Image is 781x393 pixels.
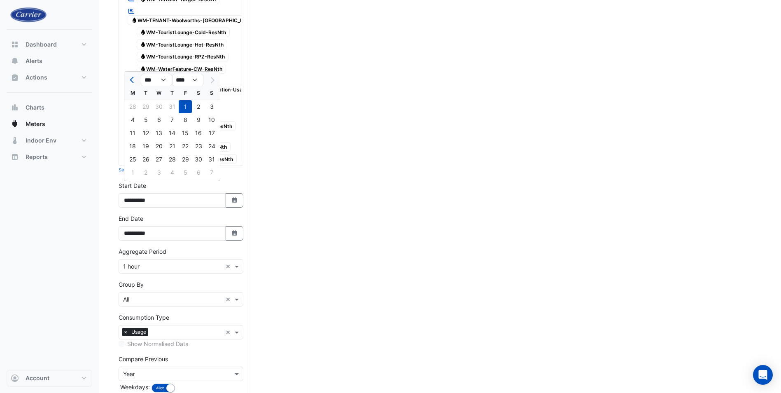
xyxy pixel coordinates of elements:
[119,313,169,322] label: Consumption Type
[139,113,152,126] div: Tuesday, August 5, 2025
[137,64,226,74] span: WM-WaterFeature-CW-ResNth
[166,140,179,153] div: 21
[192,100,205,113] div: Saturday, August 2, 2025
[139,140,152,153] div: 19
[231,230,238,237] fa-icon: Select Date
[166,100,179,113] div: Thursday, July 31, 2025
[231,197,238,204] fa-icon: Select Date
[126,100,139,113] div: Monday, July 28, 2025
[126,153,139,166] div: 25
[192,87,205,100] div: S
[152,87,166,100] div: W
[139,113,152,126] div: 5
[205,100,218,113] div: Sunday, August 3, 2025
[152,153,166,166] div: 27
[7,116,92,132] button: Meters
[226,328,233,337] span: Clear
[126,126,139,140] div: 11
[140,65,146,72] fa-icon: Water
[26,57,42,65] span: Alerts
[139,126,152,140] div: 12
[192,153,205,166] div: Saturday, August 30, 2025
[166,140,179,153] div: Thursday, August 21, 2025
[119,383,150,391] label: Weekdays:
[192,100,205,113] div: 2
[128,7,135,14] fa-icon: Reportable
[179,126,192,140] div: Friday, August 15, 2025
[139,87,152,100] div: T
[226,295,233,304] span: Clear
[166,126,179,140] div: 14
[179,113,192,126] div: Friday, August 8, 2025
[7,132,92,149] button: Indoor Env
[7,99,92,116] button: Charts
[166,113,179,126] div: 7
[166,126,179,140] div: Thursday, August 14, 2025
[137,52,229,62] span: WM-TouristLounge-RPZ-ResNth
[205,153,218,166] div: 31
[26,153,48,161] span: Reports
[753,365,773,385] div: Open Intercom Messenger
[26,374,49,382] span: Account
[26,40,57,49] span: Dashboard
[139,126,152,140] div: Tuesday, August 12, 2025
[139,153,152,166] div: Tuesday, August 26, 2025
[131,17,138,23] fa-icon: Water
[119,355,168,363] label: Compare Previous
[26,103,44,112] span: Charts
[26,136,56,145] span: Indoor Env
[179,100,192,113] div: Friday, August 1, 2025
[205,113,218,126] div: 10
[128,73,138,87] button: Previous month
[152,100,166,113] div: Wednesday, July 30, 2025
[126,153,139,166] div: Monday, August 25, 2025
[119,214,143,223] label: End Date
[166,153,179,166] div: 28
[126,140,139,153] div: Monday, August 18, 2025
[179,140,192,153] div: 22
[152,113,166,126] div: Wednesday, August 6, 2025
[119,181,146,190] label: Start Date
[7,69,92,86] button: Actions
[166,87,179,100] div: T
[166,113,179,126] div: Thursday, August 7, 2025
[119,339,243,348] div: Selected meters/streams do not support normalisation
[128,15,259,25] span: WM-TENANT-Woolworths-[GEOGRAPHIC_DATA]
[141,74,172,86] select: Select month
[11,40,19,49] app-icon: Dashboard
[127,339,189,348] label: Show Normalised Data
[172,74,203,86] select: Select year
[205,87,218,100] div: S
[179,87,192,100] div: F
[179,153,192,166] div: Friday, August 29, 2025
[139,153,152,166] div: 26
[179,113,192,126] div: 8
[205,153,218,166] div: Sunday, August 31, 2025
[126,113,139,126] div: Monday, August 4, 2025
[140,29,146,35] fa-icon: Water
[205,113,218,126] div: Sunday, August 10, 2025
[119,166,156,173] button: Select Reportable
[192,140,205,153] div: Saturday, August 23, 2025
[205,100,218,113] div: 3
[205,140,218,153] div: 24
[152,140,166,153] div: Wednesday, August 20, 2025
[152,153,166,166] div: Wednesday, August 27, 2025
[192,140,205,153] div: 23
[179,140,192,153] div: Friday, August 22, 2025
[126,113,139,126] div: 4
[166,153,179,166] div: Thursday, August 28, 2025
[126,87,139,100] div: M
[139,140,152,153] div: Tuesday, August 19, 2025
[129,328,148,336] span: Usage
[152,126,166,140] div: 13
[139,100,152,113] div: 29
[192,113,205,126] div: Saturday, August 9, 2025
[192,153,205,166] div: 30
[7,370,92,386] button: Account
[205,126,218,140] div: 17
[205,140,218,153] div: Sunday, August 24, 2025
[140,41,146,47] fa-icon: Water
[26,73,47,82] span: Actions
[11,136,19,145] app-icon: Indoor Env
